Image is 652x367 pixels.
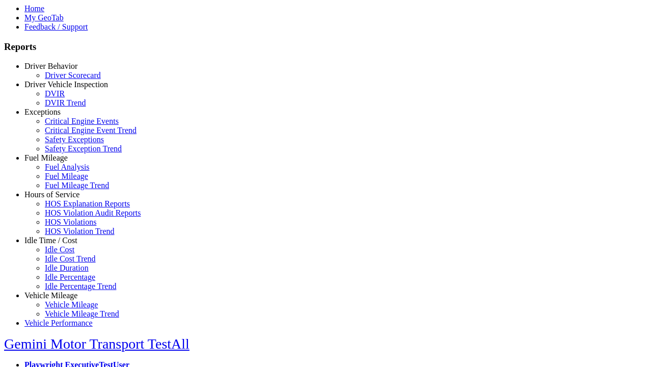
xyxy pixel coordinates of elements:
a: Fuel Mileage [24,153,68,162]
a: Idle Cost [45,245,74,254]
a: Fuel Analysis [45,163,90,171]
a: Driver Behavior [24,62,77,70]
a: Gemini Motor Transport TestAll [4,336,189,352]
a: HOS Explanation Reports [45,199,130,208]
a: Idle Duration [45,264,89,272]
a: Vehicle Mileage Trend [45,309,119,318]
a: Critical Engine Events [45,117,119,125]
a: Vehicle Mileage [45,300,98,309]
a: Driver Vehicle Inspection [24,80,108,89]
a: Feedback / Support [24,22,88,31]
a: HOS Violations [45,218,96,226]
a: DVIR Trend [45,98,86,107]
a: Driver Scorecard [45,71,101,80]
a: Fuel Mileage [45,172,88,180]
a: Home [24,4,44,13]
a: Safety Exceptions [45,135,104,144]
a: HOS Violation Audit Reports [45,208,141,217]
a: Exceptions [24,108,61,116]
a: Idle Percentage [45,273,95,281]
a: Critical Engine Event Trend [45,126,137,135]
h3: Reports [4,41,648,53]
a: HOS Violation Trend [45,227,115,235]
a: My GeoTab [24,13,64,22]
a: Hours of Service [24,190,79,199]
a: Safety Exception Trend [45,144,122,153]
a: Vehicle Mileage [24,291,77,300]
a: DVIR [45,89,65,98]
a: Fuel Mileage Trend [45,181,109,190]
a: Idle Time / Cost [24,236,77,245]
a: Idle Percentage Trend [45,282,116,291]
a: Vehicle Performance [24,319,93,327]
a: Idle Cost Trend [45,254,96,263]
